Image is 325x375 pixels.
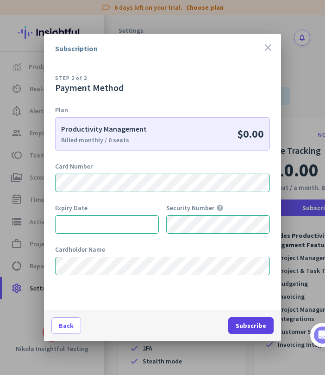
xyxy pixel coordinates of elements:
div: Expiry Date [55,203,159,212]
i: close [262,42,274,53]
iframe: To enrich screen reader interactions, please activate Accessibility in Grammarly extension settings [61,220,153,228]
span: Subscribe [236,321,266,330]
button: Back [51,317,81,334]
i: help [216,204,224,212]
div: Plan [55,105,270,115]
p: STEP 2 of 2 [55,74,270,81]
div: Subscription [55,45,98,52]
p: Productivity Management [61,123,147,134]
p: $0.00 [237,127,264,141]
p: Payment Method [55,81,270,94]
p: Billed monthly / 0 seats [61,135,129,145]
div: Cardholder Name [55,245,270,254]
p: Security Number [166,203,270,212]
div: Card Number [55,162,270,171]
button: Subscribe [228,317,274,334]
span: Back [59,321,74,330]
